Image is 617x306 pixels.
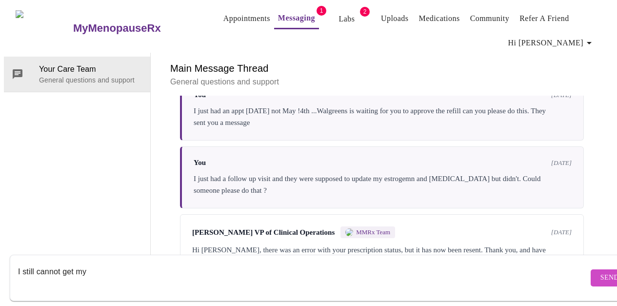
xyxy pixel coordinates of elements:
h6: Main Message Thread [170,61,594,76]
button: Uploads [377,9,413,28]
p: General questions and support [170,76,594,88]
a: Appointments [223,12,270,25]
span: You [194,159,206,167]
h3: MyMenopauseRx [73,22,161,35]
button: Medications [415,9,464,28]
span: MMRx Team [356,228,390,236]
a: Uploads [381,12,409,25]
span: 1 [317,6,326,16]
span: [DATE] [551,159,572,167]
textarea: Send a message about your appointment [18,262,588,293]
span: [DATE] [551,228,572,236]
div: Your Care TeamGeneral questions and support [4,57,150,92]
span: 2 [360,7,370,17]
div: I just had an appt [DATE] not May !4th ...Walgreens is waiting for you to approve the refill can ... [194,105,572,128]
button: Refer a Friend [516,9,573,28]
div: Hi [PERSON_NAME], there was an error with your prescription status, but it has now been resent. T... [192,244,572,267]
a: Labs [339,12,355,26]
button: Community [466,9,514,28]
img: MyMenopauseRx Logo [16,10,72,47]
a: Refer a Friend [519,12,569,25]
button: Appointments [219,9,274,28]
button: Hi [PERSON_NAME] [504,33,599,53]
div: I just had a follow up visit and they were supposed to update my estrogemn and [MEDICAL_DATA] but... [194,173,572,196]
img: MMRX [345,228,353,236]
button: Messaging [274,8,319,29]
a: MyMenopauseRx [72,11,199,45]
button: Labs [331,9,362,29]
span: Hi [PERSON_NAME] [508,36,595,50]
p: General questions and support [39,75,142,85]
span: [PERSON_NAME] VP of Clinical Operations [192,228,335,237]
a: Medications [419,12,460,25]
a: Messaging [278,11,315,25]
a: Community [470,12,510,25]
span: Your Care Team [39,63,142,75]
